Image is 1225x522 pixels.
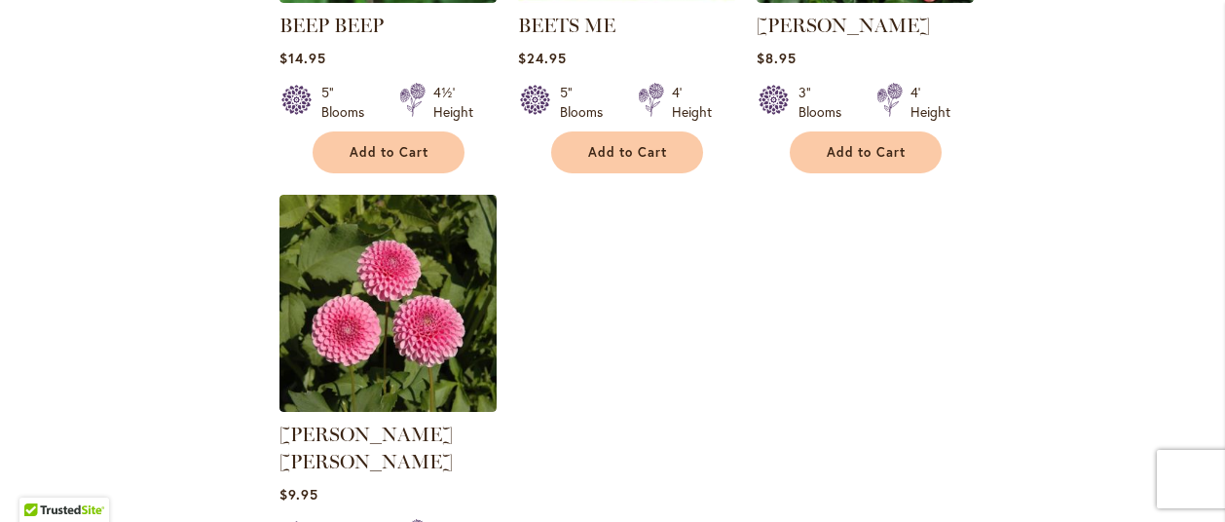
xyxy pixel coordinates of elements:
iframe: Launch Accessibility Center [15,453,69,507]
a: BEEP BEEP [279,14,384,37]
span: Add to Cart [588,144,668,161]
a: BEETS ME [518,14,615,37]
button: Add to Cart [551,131,703,173]
button: Add to Cart [313,131,464,173]
a: BETTY ANNE [279,397,497,416]
div: 5" Blooms [321,83,376,122]
a: [PERSON_NAME] [757,14,930,37]
div: 4½' Height [433,83,473,122]
div: 4' Height [910,83,950,122]
button: Add to Cart [790,131,942,173]
span: $9.95 [279,485,318,503]
span: Add to Cart [827,144,907,161]
img: BETTY ANNE [279,195,497,412]
span: $14.95 [279,49,326,67]
div: 3" Blooms [798,83,853,122]
a: [PERSON_NAME] [PERSON_NAME] [279,423,453,473]
span: Add to Cart [350,144,429,161]
div: 4' Height [672,83,712,122]
span: $8.95 [757,49,797,67]
div: 5" Blooms [560,83,614,122]
span: $24.95 [518,49,567,67]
